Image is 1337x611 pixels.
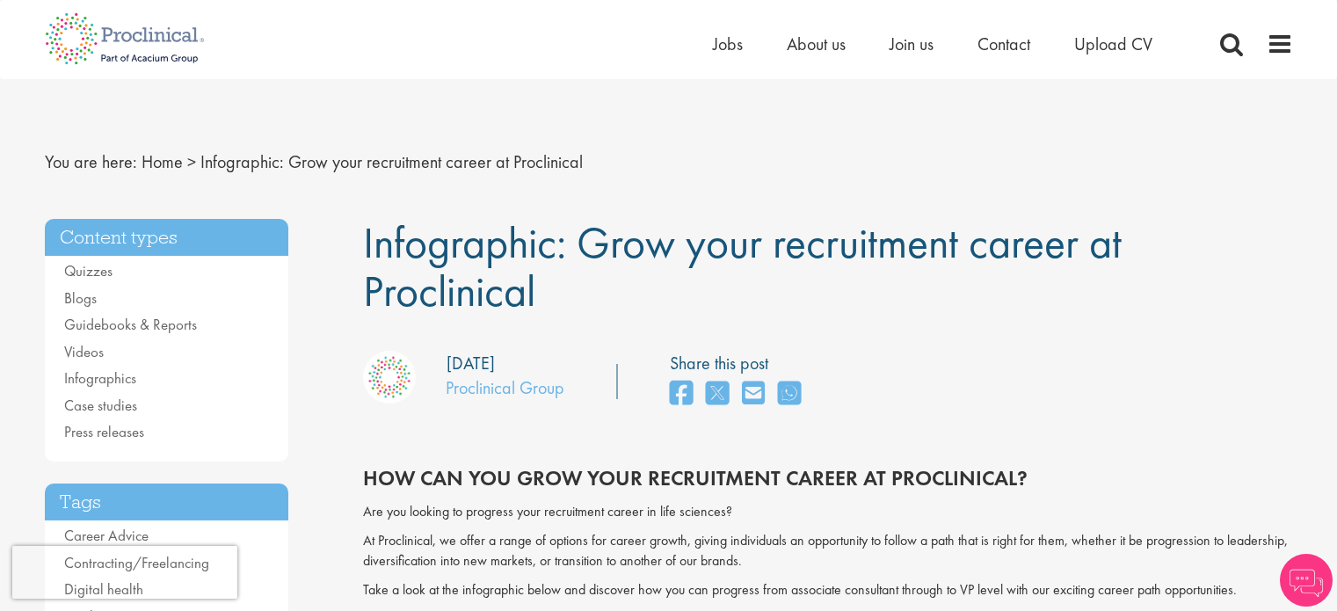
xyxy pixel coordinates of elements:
[778,375,801,413] a: share on whats app
[64,261,113,280] a: Quizzes
[670,375,693,413] a: share on facebook
[64,396,137,415] a: Case studies
[45,150,137,173] span: You are here:
[447,351,495,376] div: [DATE]
[142,150,183,173] a: breadcrumb link
[363,502,732,520] span: Are you looking to progress your recruitment career in life sciences?
[363,215,1122,319] span: Infographic: Grow your recruitment career at Proclinical
[742,375,765,413] a: share on email
[1074,33,1152,55] a: Upload CV
[890,33,934,55] a: Join us
[64,288,97,308] a: Blogs
[787,33,846,55] a: About us
[64,368,136,388] a: Infographics
[713,33,743,55] a: Jobs
[706,375,729,413] a: share on twitter
[45,219,289,257] h3: Content types
[446,376,564,399] a: Proclinical Group
[12,546,237,599] iframe: reCAPTCHA
[363,464,1028,491] span: HOW Can you grow your recruitment career at proclinical?
[363,531,1288,570] span: At Proclinical, we offer a range of options for career growth, giving individuals an opportunity ...
[977,33,1030,55] a: Contact
[363,580,1293,600] p: Take a look at the infographic below and discover how you can progress from associate consultant ...
[64,526,149,545] a: Career Advice
[670,351,810,376] label: Share this post
[187,150,196,173] span: >
[1280,554,1333,607] img: Chatbot
[64,342,104,361] a: Videos
[200,150,583,173] span: Infographic: Grow your recruitment career at Proclinical
[363,351,416,404] img: Proclinical Group
[45,484,289,521] h3: Tags
[64,422,144,441] a: Press releases
[64,315,197,334] a: Guidebooks & Reports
